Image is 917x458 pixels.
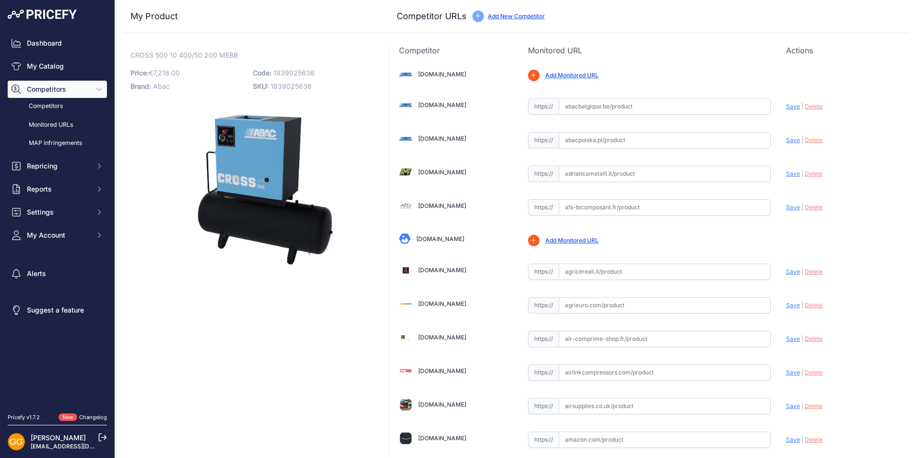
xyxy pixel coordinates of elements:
[418,71,466,78] a: [DOMAIN_NAME]
[545,237,599,244] a: Add Monitored URL
[8,301,107,319] a: Suggest a feature
[79,414,107,421] a: Changelog
[418,401,466,408] a: [DOMAIN_NAME]
[8,117,107,133] a: Monitored URLs
[528,432,559,448] span: https://
[545,72,599,79] a: Add Monitored URL
[8,10,77,19] img: Pricefy Logo
[786,136,800,144] span: Save
[528,264,559,280] span: https://
[801,204,803,211] span: |
[528,331,559,347] span: https://
[418,300,466,307] a: [DOMAIN_NAME]
[8,157,107,175] button: Repricing
[253,82,269,90] span: SKU:
[8,265,107,282] a: Alerts
[399,45,513,56] p: Competitor
[8,35,107,52] a: Dashboard
[805,369,823,376] span: Delete
[805,103,823,110] span: Delete
[31,434,86,442] a: [PERSON_NAME]
[8,227,107,244] button: My Account
[559,297,771,313] input: agrieuro.com/product
[153,82,170,90] span: Abac
[8,181,107,198] button: Reports
[805,170,823,177] span: Delete
[786,268,800,275] span: Save
[416,235,464,242] a: [DOMAIN_NAME]
[801,436,803,443] span: |
[418,101,466,108] a: [DOMAIN_NAME]
[559,364,771,381] input: airlinkcompressors.com/product
[528,398,559,414] span: https://
[559,132,771,148] input: abacpolska.pl/product
[8,135,107,152] a: MAP infringements
[559,98,771,115] input: abacbelgique.be/product
[805,136,823,144] span: Delete
[805,268,823,275] span: Delete
[786,103,800,110] span: Save
[805,335,823,342] span: Delete
[559,432,771,448] input: amazon.com/product
[8,35,107,402] nav: Sidebar
[801,301,803,309] span: |
[27,230,90,240] span: My Account
[8,58,107,75] a: My Catalog
[786,170,800,177] span: Save
[805,204,823,211] span: Delete
[801,369,803,376] span: |
[488,12,545,20] a: Add New Competitor
[801,268,803,275] span: |
[786,45,900,56] p: Actions
[31,443,131,450] a: [EMAIL_ADDRESS][DOMAIN_NAME]
[528,364,559,381] span: https://
[8,413,40,422] div: Pricefy v1.7.2
[253,69,271,77] span: Code:
[8,98,107,115] a: Competitors
[418,434,466,442] a: [DOMAIN_NAME]
[528,199,559,216] span: https://
[559,264,771,280] input: agricereali.it/product
[805,301,823,309] span: Delete
[801,335,803,342] span: |
[8,204,107,221] button: Settings
[130,82,151,90] span: Brand:
[801,402,803,410] span: |
[8,81,107,98] button: Competitors
[130,66,247,80] p: €
[418,135,466,142] a: [DOMAIN_NAME]
[130,49,238,61] span: CROSS 500 10 400/50 200 MEBB
[559,199,771,216] input: afs-bicomposant.fr/product
[528,132,559,148] span: https://
[418,367,466,374] a: [DOMAIN_NAME]
[397,10,467,23] h3: Competitor URLs
[418,169,466,176] a: [DOMAIN_NAME]
[270,82,312,90] span: 1839025636
[27,207,90,217] span: Settings
[27,84,90,94] span: Competitors
[786,335,800,342] span: Save
[59,413,77,422] span: New
[805,402,823,410] span: Delete
[27,161,90,171] span: Repricing
[786,402,800,410] span: Save
[418,266,466,274] a: [DOMAIN_NAME]
[528,98,559,115] span: https://
[559,166,771,182] input: adriaticametalli.it/product
[559,398,771,414] input: airsupplies.co.uk/product
[528,166,559,182] span: https://
[801,103,803,110] span: |
[786,436,800,443] span: Save
[786,369,800,376] span: Save
[805,436,823,443] span: Delete
[27,184,90,194] span: Reports
[418,202,466,209] a: [DOMAIN_NAME]
[130,69,149,77] span: Price:
[801,136,803,144] span: |
[418,334,466,341] a: [DOMAIN_NAME]
[130,10,370,23] h3: My Product
[273,69,315,77] span: 1839025636
[153,69,180,77] span: 7,218.00
[559,331,771,347] input: air-comprime-shop.fr/product
[786,204,800,211] span: Save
